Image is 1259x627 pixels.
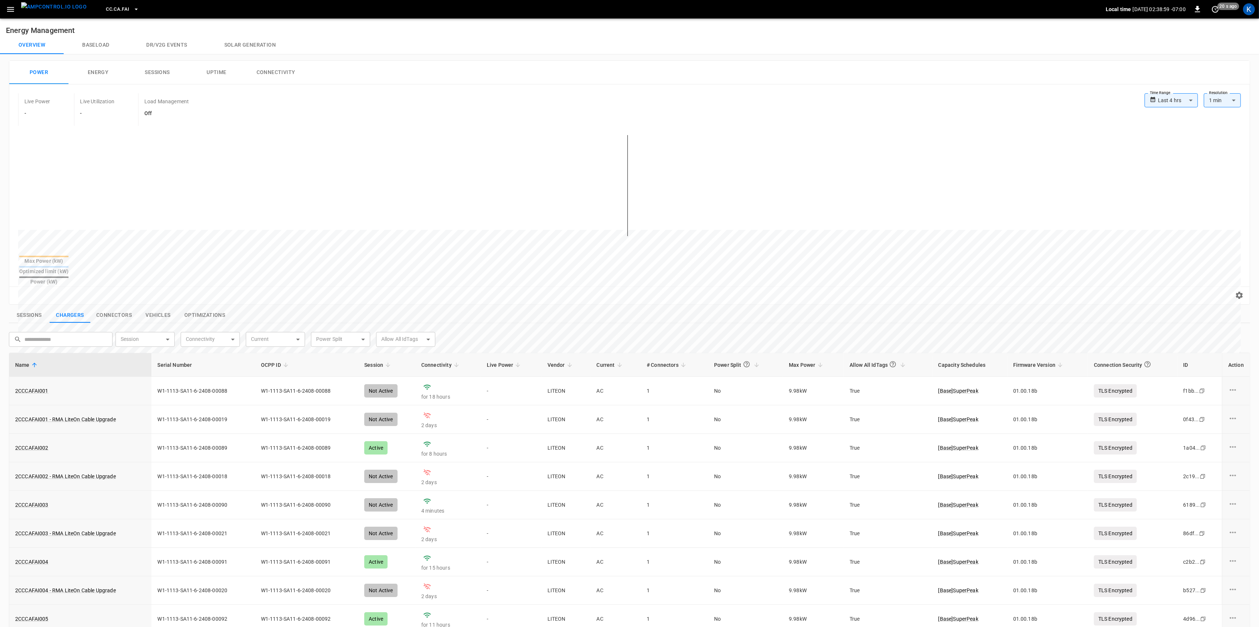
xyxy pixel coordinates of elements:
td: AC [591,462,641,491]
h6: - [80,110,114,118]
p: TLS Encrypted [1094,555,1137,569]
button: Sessions [128,61,187,84]
th: Serial Number [151,353,255,377]
a: 2CCCAFAI004 [15,558,48,566]
div: charge point options [1228,585,1244,596]
td: W1-1113-SA11-6-2408-00091 [255,548,358,576]
div: Not Active [364,584,398,597]
td: 9.98 kW [783,462,844,491]
div: Not Active [364,470,398,483]
label: Time Range [1150,90,1171,96]
span: OCPP ID [261,361,291,369]
span: Live Power [487,361,523,369]
td: 9.98 kW [783,576,844,605]
td: 01.00.18b [1007,576,1088,605]
a: [Base]SuperPeak [938,473,1001,480]
span: Allow All IdTags [850,358,908,372]
button: Dr/V2G events [128,36,205,54]
a: 2CCCAFAI001 - RMA LiteOn Cable Upgrade [15,416,116,423]
td: LITEON [542,576,591,605]
a: 2CCCAFAI005 [15,615,48,623]
td: LITEON [542,462,591,491]
span: Firmware Version [1013,361,1065,369]
td: True [844,548,932,576]
div: charge point options [1228,556,1244,567]
div: charge point options [1228,442,1244,453]
p: TLS Encrypted [1094,612,1137,626]
span: Current [597,361,625,369]
a: 2CCCAFAI003 [15,501,48,509]
div: charge point options [1228,385,1244,396]
a: [Base]SuperPeak [938,558,1001,566]
button: Connectivity [246,61,305,84]
td: No [708,548,783,576]
div: Connection Security [1094,358,1153,372]
td: No [708,576,783,605]
label: Resolution [1209,90,1228,96]
p: [ Base ] SuperPeak [938,587,1001,594]
p: TLS Encrypted [1094,584,1137,597]
div: profile-icon [1243,3,1255,15]
td: AC [591,491,641,519]
a: 2CCCAFAI001 [15,387,48,395]
span: Max Power [789,361,825,369]
td: 9.98 kW [783,491,844,519]
td: True [844,519,932,548]
div: charge point options [1228,499,1244,510]
p: 2 days [421,593,475,600]
td: 1 [641,519,708,548]
td: - [481,576,542,605]
p: TLS Encrypted [1094,470,1137,483]
td: 1 [641,491,708,519]
td: W1-1113-SA11-6-2408-00090 [151,491,255,519]
p: 2 days [421,536,475,543]
button: show latest optimizations [178,308,231,323]
div: copy [1200,615,1207,623]
td: No [708,519,783,548]
td: W1-1113-SA11-6-2408-00018 [151,462,255,491]
p: Live Power [24,98,50,105]
p: [ Base ] SuperPeak [938,501,1001,509]
td: 1 [641,548,708,576]
div: Not Active [364,498,398,512]
div: copy [1199,558,1207,566]
th: Action [1222,353,1250,377]
div: 4d96 ... [1183,615,1200,623]
td: AC [591,519,641,548]
td: No [708,462,783,491]
p: Live Utilization [80,98,114,105]
td: 1 [641,462,708,491]
a: [Base]SuperPeak [938,501,1001,509]
td: 01.00.18b [1007,519,1088,548]
button: Solar generation [206,36,294,54]
button: Energy [68,61,128,84]
td: W1-1113-SA11-6-2408-00018 [255,462,358,491]
span: # Connectors [647,361,688,369]
td: 01.00.18b [1007,491,1088,519]
td: 9.98 kW [783,548,844,576]
span: CC.CA.FAI [106,5,129,14]
td: 1 [641,576,708,605]
button: show latest charge points [50,308,90,323]
span: Connectivity [421,361,461,369]
button: Baseload [64,36,128,54]
td: - [481,462,542,491]
button: set refresh interval [1209,3,1221,15]
p: [ Base ] SuperPeak [938,558,1001,566]
a: [Base]SuperPeak [938,587,1001,594]
td: W1-1113-SA11-6-2408-00021 [255,519,358,548]
td: W1-1113-SA11-6-2408-00090 [255,491,358,519]
td: W1-1113-SA11-6-2408-00020 [255,576,358,605]
td: - [481,519,542,548]
div: charge point options [1228,613,1244,624]
a: 2CCCAFAI003 - RMA LiteOn Cable Upgrade [15,530,116,537]
div: charge point options [1228,471,1244,482]
span: Vendor [548,361,575,369]
div: charge point options [1228,528,1244,539]
div: b527 ... [1183,587,1200,594]
p: [DATE] 02:38:59 -07:00 [1133,6,1186,13]
h6: Off [144,110,189,118]
button: show latest vehicles [138,308,178,323]
td: AC [591,576,641,605]
div: Last 4 hrs [1158,93,1198,107]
